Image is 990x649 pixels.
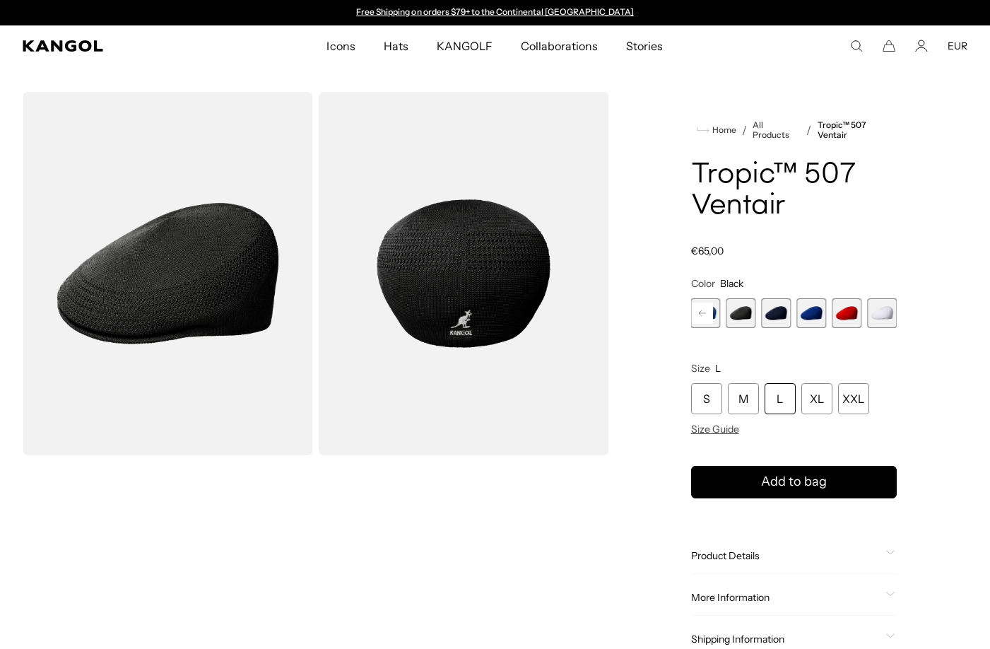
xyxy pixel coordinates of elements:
[521,25,598,66] span: Collaborations
[356,6,634,17] a: Free Shipping on orders $79+ to the Continental [GEOGRAPHIC_DATA]
[23,92,609,455] product-gallery: Gallery Viewer
[796,298,826,328] label: Royale
[350,7,641,18] div: Announcement
[765,383,796,414] div: L
[423,25,507,66] a: KANGOLF
[350,7,641,18] div: 1 of 2
[720,277,743,290] span: Black
[818,120,897,140] a: Tropic™ 507 Ventair
[691,383,722,414] div: S
[915,40,928,52] a: Account
[691,298,721,328] div: 4 of 9
[612,25,677,66] a: Stories
[691,466,897,498] button: Add to bag
[691,549,880,562] span: Product Details
[507,25,612,66] a: Collaborations
[691,298,721,328] label: DENIM BLUE
[753,120,801,140] a: All Products
[691,120,897,140] nav: breadcrumbs
[832,298,861,328] div: 8 of 9
[691,591,880,604] span: More Information
[761,472,827,491] span: Add to bag
[796,298,826,328] div: 7 of 9
[801,122,811,139] li: /
[867,298,897,328] div: 9 of 9
[801,383,832,414] div: XL
[715,362,721,375] span: L
[437,25,493,66] span: KANGOLF
[23,40,216,52] a: Kangol
[709,125,736,135] span: Home
[691,362,710,375] span: Size
[319,92,609,455] img: color-black
[370,25,423,66] a: Hats
[691,633,880,645] span: Shipping Information
[761,298,791,328] div: 6 of 9
[312,25,369,66] a: Icons
[883,40,895,52] button: Cart
[691,245,724,257] span: €65,00
[838,383,869,414] div: XXL
[948,40,967,52] button: EUR
[691,160,897,222] h1: Tropic™ 507 Ventair
[728,383,759,414] div: M
[350,7,641,18] slideshow-component: Announcement bar
[326,25,355,66] span: Icons
[691,423,739,435] span: Size Guide
[850,40,863,52] summary: Search here
[726,298,756,328] label: Black
[736,122,747,139] li: /
[867,298,897,328] label: White
[691,277,715,290] span: Color
[23,92,313,455] img: color-black
[726,298,756,328] div: 5 of 9
[697,124,736,136] a: Home
[761,298,791,328] label: Navy
[832,298,861,328] label: Scarlet
[384,25,408,66] span: Hats
[626,25,663,66] span: Stories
